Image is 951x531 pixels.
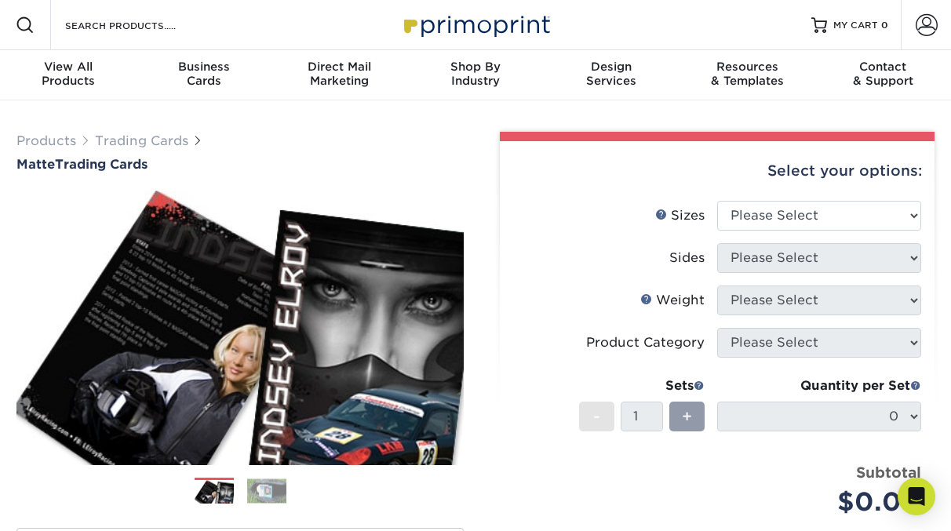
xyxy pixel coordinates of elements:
[815,60,951,88] div: & Support
[512,141,922,201] div: Select your options:
[16,157,55,172] span: Matte
[397,8,554,42] img: Primoprint
[680,60,815,74] span: Resources
[136,60,271,88] div: Cards
[544,60,680,88] div: Services
[815,60,951,74] span: Contact
[64,16,217,35] input: SEARCH PRODUCTS.....
[655,206,705,225] div: Sizes
[680,50,815,100] a: Resources& Templates
[544,50,680,100] a: DesignServices
[16,157,464,172] a: MatteTrading Cards
[729,483,921,521] div: $0.00
[407,60,543,88] div: Industry
[136,50,271,100] a: BusinessCards
[271,60,407,88] div: Marketing
[579,376,705,395] div: Sets
[544,60,680,74] span: Design
[195,478,234,506] img: Trading Cards 01
[247,478,286,503] img: Trading Cards 02
[16,157,464,172] h1: Trading Cards
[407,60,543,74] span: Shop By
[669,249,705,267] div: Sides
[407,50,543,100] a: Shop ByIndustry
[682,405,692,428] span: +
[640,291,705,310] div: Weight
[680,60,815,88] div: & Templates
[16,133,76,148] a: Products
[271,50,407,100] a: Direct MailMarketing
[136,60,271,74] span: Business
[833,19,878,32] span: MY CART
[271,60,407,74] span: Direct Mail
[16,173,464,482] img: Matte 01
[717,376,921,395] div: Quantity per Set
[815,50,951,100] a: Contact& Support
[593,405,600,428] span: -
[586,333,705,352] div: Product Category
[95,133,188,148] a: Trading Cards
[881,20,888,31] span: 0
[898,478,935,515] div: Open Intercom Messenger
[856,464,921,481] strong: Subtotal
